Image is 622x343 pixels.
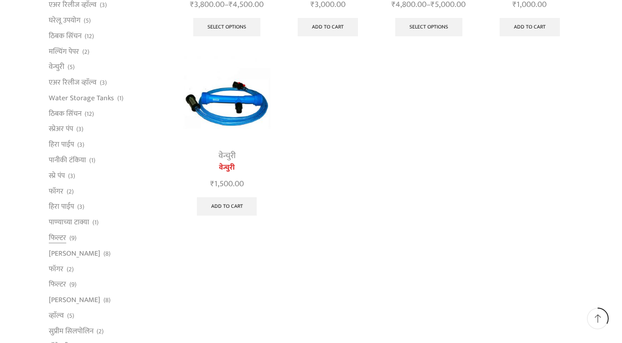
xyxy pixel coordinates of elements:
span: (3) [76,125,83,134]
span: (9) [69,280,76,289]
a: स्प्रे पंप [49,168,65,183]
a: फिल्टर [49,230,66,246]
span: (2) [67,265,74,274]
a: एअर रिलीज व्हाॅल्व [49,75,97,91]
span: (1) [89,156,95,165]
a: फिल्टर [49,277,66,292]
a: [PERSON_NAME] [49,246,100,261]
span: (8) [104,296,110,305]
span: (2) [97,327,104,336]
a: हिरा पाईप [49,199,74,215]
span: (3) [77,202,84,212]
span: (2) [82,47,89,57]
a: व्हाॅल्व [49,308,64,323]
a: Select options for “हिरा फर्टीलायझर टँक” [395,18,462,36]
a: घरेलू उपयोग [49,13,81,29]
a: Water Storage Tanks [49,90,114,106]
span: (3) [68,171,75,181]
span: (3) [100,0,107,10]
span: ₹ [210,177,214,191]
span: (5) [84,16,91,25]
a: स्प्रेअर पंप [49,121,73,137]
a: Select options for “हिरा ईझी टू फिट” [193,18,260,36]
span: (2) [67,187,74,196]
a: Add to cart: “Heera Nano Venturi” [500,18,560,36]
a: पानीकी टंकिया [49,153,86,168]
a: फॉगर [49,183,63,199]
a: Add to cart: “वेन्चुरी” [197,197,257,216]
a: वेन्चुरी [219,149,236,163]
a: मल्चिंग पेपर [49,44,79,59]
a: सुप्रीम सिलपोलिन [49,323,93,339]
a: हिरा पाईप [49,137,74,153]
span: (1) [92,218,98,227]
span: (12) [85,109,94,119]
a: फॉगर [49,261,63,277]
span: (9) [69,234,76,243]
a: Add to cart: “सुपर वेन्चुरी” [298,18,358,36]
span: (3) [77,140,84,149]
bdi: 1,500.00 [210,177,244,191]
span: (5) [68,63,75,72]
a: वेन्चुरी [49,59,64,75]
a: वेन्चुरी [184,162,271,173]
span: (8) [104,249,110,258]
a: ठिबक सिंचन [49,28,81,44]
span: (12) [85,32,94,41]
span: (1) [117,94,123,103]
a: [PERSON_NAME] [49,292,100,308]
a: ठिबक सिंचन [49,106,81,121]
span: (3) [100,78,107,87]
span: (5) [67,311,74,320]
img: वेन्चुरी [184,56,271,143]
a: पाण्याच्या टाक्या [49,215,89,230]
